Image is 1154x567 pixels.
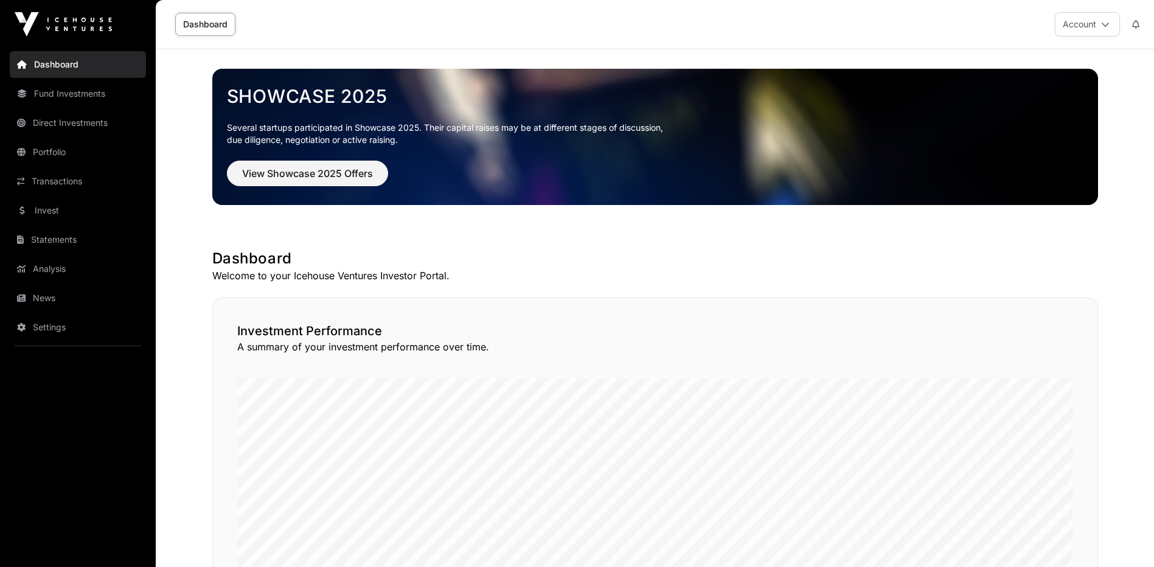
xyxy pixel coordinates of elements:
a: Analysis [10,256,146,282]
img: Icehouse Ventures Logo [15,12,112,37]
img: Showcase 2025 [212,69,1098,205]
span: View Showcase 2025 Offers [242,166,373,181]
a: Showcase 2025 [227,85,1083,107]
button: Account [1055,12,1120,37]
button: View Showcase 2025 Offers [227,161,388,186]
a: Transactions [10,168,146,195]
a: Invest [10,197,146,224]
p: Several startups participated in Showcase 2025. Their capital raises may be at different stages o... [227,122,1083,146]
a: Statements [10,226,146,253]
a: Settings [10,314,146,341]
a: Dashboard [10,51,146,78]
h1: Dashboard [212,249,1098,268]
a: Portfolio [10,139,146,165]
a: Direct Investments [10,110,146,136]
p: Welcome to your Icehouse Ventures Investor Portal. [212,268,1098,283]
h2: Investment Performance [237,322,1073,339]
a: Fund Investments [10,80,146,107]
p: A summary of your investment performance over time. [237,339,1073,354]
a: Dashboard [175,13,235,36]
a: News [10,285,146,311]
a: View Showcase 2025 Offers [227,173,388,185]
